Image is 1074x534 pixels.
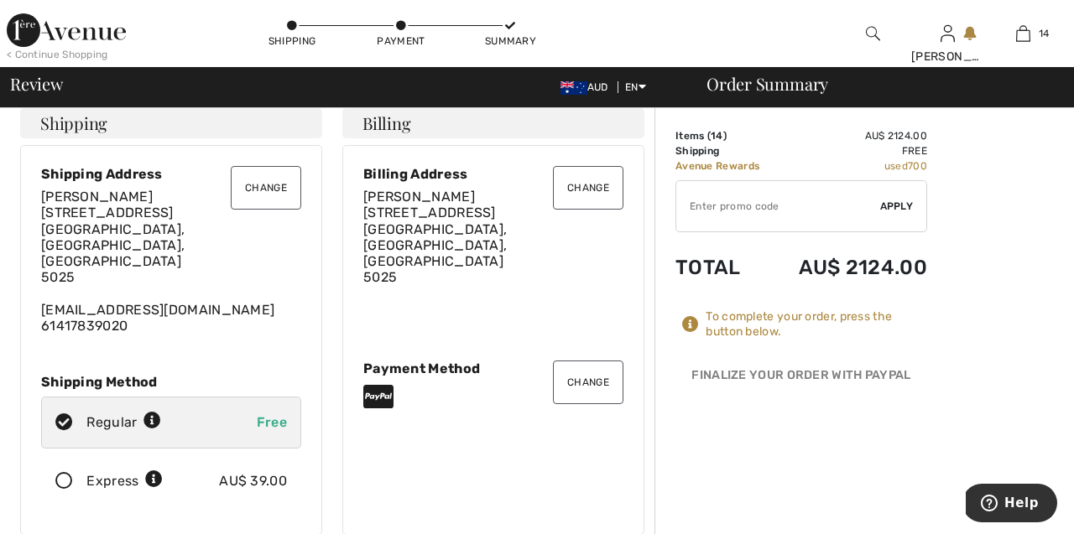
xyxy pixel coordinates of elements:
[625,81,646,93] span: EN
[966,484,1057,526] iframe: Opens a widget where you can find more information
[675,158,775,174] td: Avenue Rewards
[775,239,927,296] td: AU$ 2124.00
[363,189,475,205] span: [PERSON_NAME]
[911,48,985,65] div: [PERSON_NAME]
[941,25,955,41] a: Sign In
[775,158,927,174] td: used
[866,23,880,44] img: search the website
[363,360,623,376] div: Payment Method
[675,239,775,296] td: Total
[1016,23,1030,44] img: My Bag
[686,75,1064,92] div: Order Summary
[775,128,927,143] td: AU$ 2124.00
[41,374,301,390] div: Shipping Method
[40,115,107,132] span: Shipping
[363,205,507,285] span: [STREET_ADDRESS] [GEOGRAPHIC_DATA], [GEOGRAPHIC_DATA], [GEOGRAPHIC_DATA] 5025
[553,166,623,210] button: Change
[7,13,126,47] img: 1ère Avenue
[560,81,587,95] img: Australian Dollar
[10,75,63,92] span: Review
[1039,26,1050,41] span: 14
[908,160,927,172] span: 700
[675,143,775,158] td: Shipping
[86,471,163,491] div: Express
[231,166,301,210] button: Change
[775,143,927,158] td: Free
[376,34,426,49] div: Payment
[675,366,927,391] div: Finalize Your Order with PayPal
[41,189,301,334] div: [EMAIL_ADDRESS][DOMAIN_NAME] 61417839020
[257,414,287,430] span: Free
[41,166,301,182] div: Shipping Address
[41,205,185,285] span: [STREET_ADDRESS] [GEOGRAPHIC_DATA], [GEOGRAPHIC_DATA], [GEOGRAPHIC_DATA] 5025
[553,360,623,404] button: Change
[41,189,153,205] span: [PERSON_NAME]
[880,199,914,214] span: Apply
[675,128,775,143] td: Items ( )
[986,23,1060,44] a: 14
[485,34,535,49] div: Summary
[219,471,287,491] div: AU$ 39.00
[675,391,927,429] iframe: PayPal
[941,23,955,44] img: My Info
[363,166,623,182] div: Billing Address
[676,181,880,231] input: Promo code
[560,81,615,93] span: AUD
[706,309,927,340] div: To complete your order, press the button below.
[362,115,410,132] span: Billing
[7,47,108,62] div: < Continue Shopping
[86,412,161,433] div: Regular
[267,34,317,49] div: Shipping
[711,130,723,142] span: 14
